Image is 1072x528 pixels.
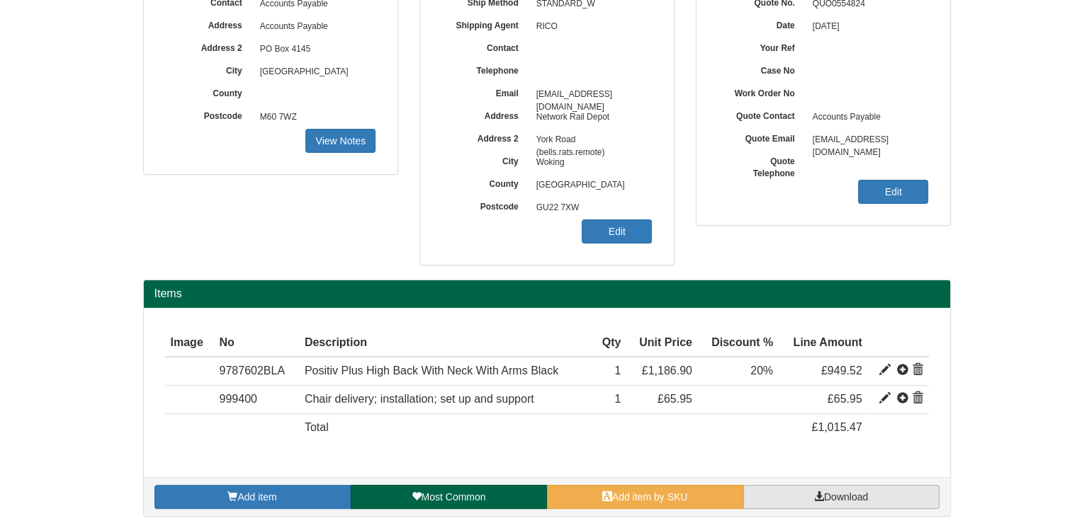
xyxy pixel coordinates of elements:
label: Postcode [165,106,253,122]
span: Chair delivery; installation; set up and support [305,393,534,405]
span: £65.95 [658,393,692,405]
h2: Items [154,287,940,300]
span: York Road (bells.rats.remote) [529,129,653,151]
a: Edit [858,180,928,204]
td: 9787602BLA [214,357,299,385]
label: Address 2 [165,38,253,54]
td: Total [299,414,593,442]
span: [GEOGRAPHIC_DATA] [529,174,653,197]
label: Quote Telephone [718,151,806,180]
span: Download [824,491,868,503]
label: Address 2 [441,129,529,145]
a: Download [743,485,940,509]
label: Address [165,16,253,32]
span: Positiv Plus High Back With Neck With Arms Black [305,365,558,377]
label: Email [441,84,529,100]
span: Accounts Payable [253,16,376,38]
label: Telephone [441,61,529,77]
label: Contact [441,38,529,54]
span: 20% [750,365,773,377]
span: [EMAIL_ADDRESS][DOMAIN_NAME] [806,129,929,151]
span: £65.95 [828,393,862,405]
span: [DATE] [806,16,929,38]
label: County [165,84,253,100]
span: GU22 7XW [529,197,653,219]
a: Edit [582,219,652,243]
th: No [214,329,299,357]
span: Network Rail Depot [529,106,653,129]
td: 999400 [214,386,299,414]
th: Line Amount [779,329,867,357]
label: Your Ref [718,38,806,54]
span: 1 [614,365,621,377]
label: Shipping Agent [441,16,529,32]
label: Postcode [441,197,529,213]
label: Quote Contact [718,106,806,122]
th: Description [299,329,593,357]
label: Address [441,106,529,122]
th: Image [165,329,214,357]
span: [GEOGRAPHIC_DATA] [253,61,376,84]
span: £1,015.47 [811,421,862,433]
span: Add item [237,491,276,503]
span: Accounts Payable [806,106,929,129]
span: Add item by SKU [612,491,688,503]
span: RICO [529,16,653,38]
label: Case No [718,61,806,77]
span: 1 [614,393,621,405]
a: View Notes [305,129,376,153]
label: Work Order No [718,84,806,100]
th: Qty [593,329,626,357]
span: PO Box 4145 [253,38,376,61]
span: Woking [529,151,653,174]
th: Unit Price [626,329,698,357]
span: M60 7WZ [253,106,376,129]
label: City [441,151,529,168]
span: £949.52 [821,365,862,377]
label: Date [718,16,806,32]
label: City [165,61,253,77]
span: £1,186.90 [642,365,692,377]
th: Discount % [698,329,779,357]
label: Quote Email [718,129,806,145]
label: County [441,174,529,190]
span: [EMAIL_ADDRESS][DOMAIN_NAME] [529,84,653,106]
span: Most Common [421,491,485,503]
